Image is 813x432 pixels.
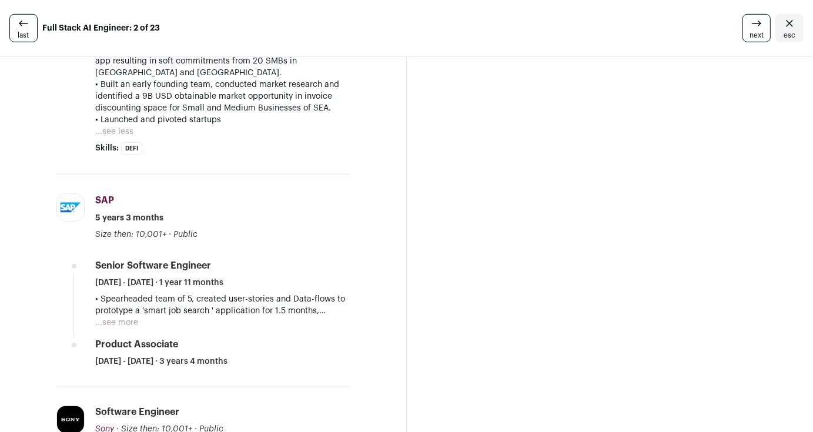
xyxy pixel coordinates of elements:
[784,31,795,40] span: esc
[95,196,114,205] span: SAP
[95,259,211,272] div: Senior Software Engineer
[95,356,227,367] span: [DATE] - [DATE] · 3 years 4 months
[169,229,171,240] span: ·
[121,142,142,155] li: DeFi
[9,14,38,42] a: last
[742,14,771,42] a: next
[95,277,223,289] span: [DATE] - [DATE] · 1 year 11 months
[95,317,138,329] button: ...see more
[95,126,133,138] button: ...see less
[95,79,350,114] p: • Built an early founding team, conducted market research and identified a 9B USD obtainable mark...
[750,31,764,40] span: next
[95,212,163,224] span: 5 years 3 months
[95,338,178,351] div: Product Associate
[95,406,179,418] div: Software Engineer
[42,22,160,34] strong: Full Stack AI Engineer: 2 of 23
[95,230,166,239] span: Size then: 10,001+
[18,31,29,40] span: last
[95,293,350,317] p: • Spearheaded team of 5, created user-stories and Data-flows to prototype a 'smart job search ' a...
[95,142,119,154] span: Skills:
[95,114,350,126] p: • Launched and pivoted startups
[173,230,198,239] span: Public
[95,43,350,79] p: • Prototyped low fidelity UX mockup for a loyalty membership app resulting in soft commitments fr...
[775,14,804,42] a: Close
[57,194,84,221] img: 0a70df83ec39771e3bba6bc5c1216100e25c2819d57612eeb91ba475f4e83855.jpg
